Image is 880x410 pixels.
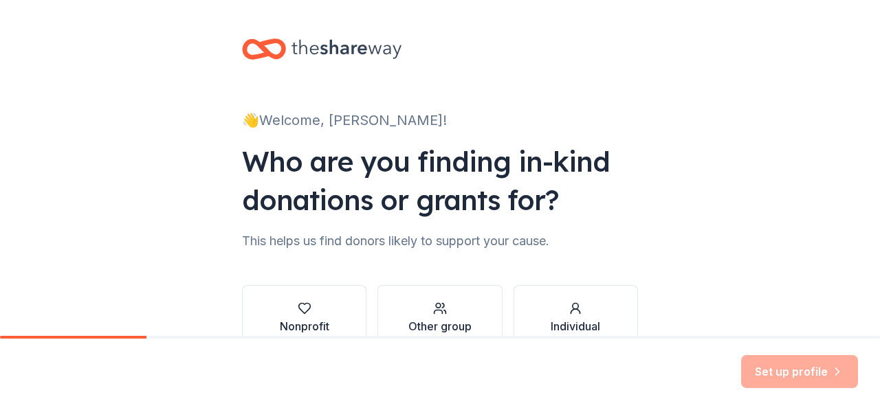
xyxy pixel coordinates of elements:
[242,285,366,351] button: Nonprofit
[514,285,638,351] button: Individual
[242,230,638,252] div: This helps us find donors likely to support your cause.
[408,318,472,334] div: Other group
[551,318,600,334] div: Individual
[280,318,329,334] div: Nonprofit
[242,109,638,131] div: 👋 Welcome, [PERSON_NAME]!
[377,285,502,351] button: Other group
[242,142,638,219] div: Who are you finding in-kind donations or grants for?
